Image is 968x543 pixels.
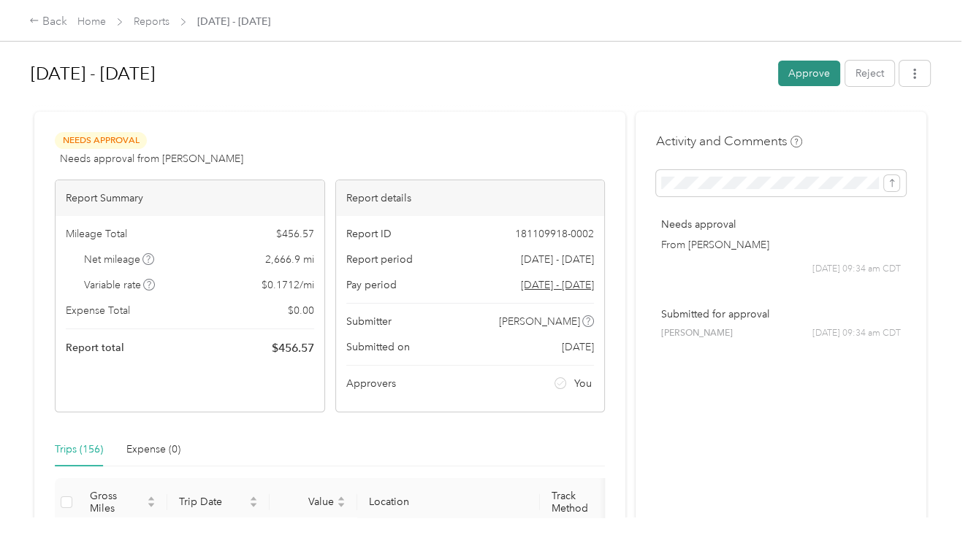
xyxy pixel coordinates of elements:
span: caret-up [249,494,258,503]
span: caret-down [337,501,346,509]
span: caret-down [249,501,258,509]
span: Trip Date [179,496,246,508]
span: caret-up [337,494,346,503]
span: Value [281,496,334,508]
span: [DATE] - [DATE] [521,252,594,267]
th: Trip Date [167,478,270,527]
p: From [PERSON_NAME] [661,237,901,253]
span: caret-down [147,501,156,509]
span: Track Method [552,490,611,515]
span: Report ID [346,226,392,242]
h1: Sep 1 - 30, 2025 [31,56,768,91]
span: Variable rate [84,277,156,293]
div: Report Summary [56,180,324,216]
span: Approvers [346,376,396,391]
button: Reject [845,61,894,86]
span: $ 0.00 [288,303,314,318]
div: Expense (0) [126,442,180,458]
span: [DATE] - [DATE] [197,14,270,29]
span: $ 0.1712 / mi [262,277,314,293]
span: Submitter [346,314,392,329]
span: 2,666.9 mi [265,252,314,267]
a: Home [77,15,106,28]
div: Report details [336,180,605,216]
span: You [574,376,592,391]
span: Report period [346,252,413,267]
th: Value [270,478,357,527]
p: Submitted for approval [661,307,901,322]
span: Mileage Total [66,226,127,242]
iframe: Everlance-gr Chat Button Frame [886,461,968,543]
th: Location [357,478,540,527]
span: Go to pay period [521,277,594,293]
span: Expense Total [66,303,130,318]
span: [DATE] [562,339,594,355]
span: Needs Approval [55,132,147,149]
div: Back [29,13,67,31]
span: 181109918-0002 [515,226,594,242]
span: [PERSON_NAME] [661,327,733,340]
span: Submitted on [346,339,410,355]
span: $ 456.57 [276,226,314,242]
span: Needs approval from [PERSON_NAME] [60,151,243,166]
span: Pay period [346,277,397,293]
div: Trips (156) [55,442,103,458]
span: [DATE] 09:34 am CDT [812,263,901,276]
h4: Activity and Comments [656,132,802,150]
th: Gross Miles [78,478,167,527]
a: Reports [134,15,169,28]
span: $ 456.57 [272,339,314,357]
p: Needs approval [661,217,901,232]
span: Gross Miles [90,490,144,515]
span: [PERSON_NAME] [499,314,580,329]
span: Report total [66,340,124,355]
span: [DATE] 09:34 am CDT [812,327,901,340]
span: Net mileage [84,252,155,267]
th: Track Method [540,478,635,527]
span: caret-up [147,494,156,503]
button: Approve [778,61,840,86]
